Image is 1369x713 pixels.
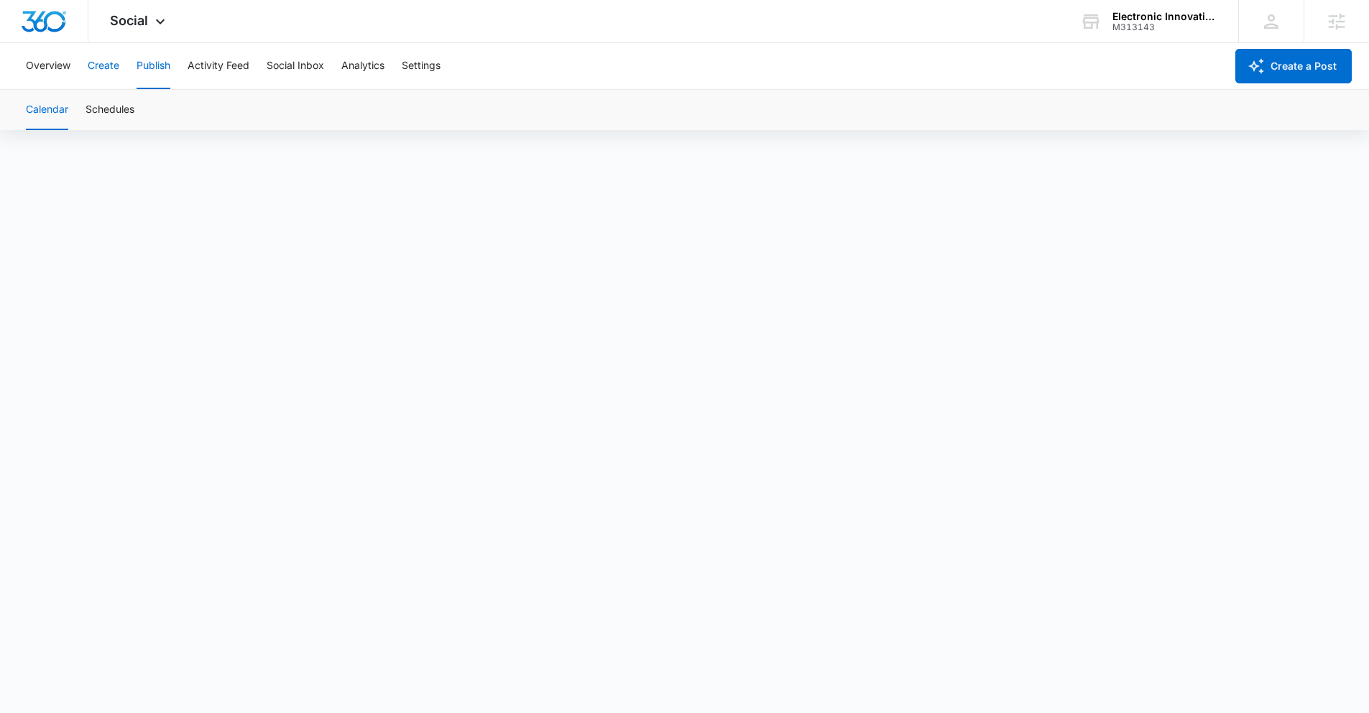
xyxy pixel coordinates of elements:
button: Activity Feed [188,43,249,89]
span: Social [110,13,148,28]
button: Create a Post [1235,49,1352,83]
button: Analytics [341,43,384,89]
button: Calendar [26,90,68,130]
button: Settings [402,43,441,89]
button: Social Inbox [267,43,324,89]
div: account name [1112,11,1217,22]
button: Overview [26,43,70,89]
button: Create [88,43,119,89]
button: Schedules [86,90,134,130]
button: Publish [137,43,170,89]
div: account id [1112,22,1217,32]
